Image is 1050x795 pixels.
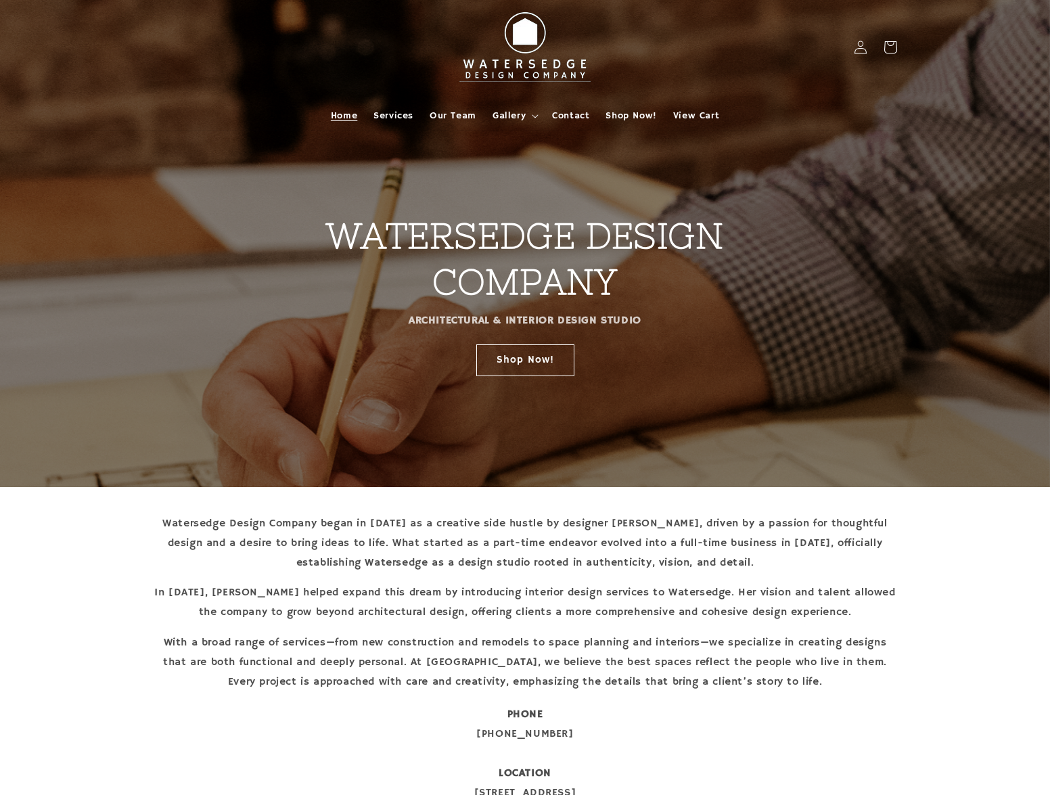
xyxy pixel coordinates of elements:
span: View Cart [673,110,719,122]
a: Shop Now! [597,101,664,130]
strong: WATERSEDGE DESIGN COMPANY [326,216,723,302]
a: Shop Now! [476,344,574,376]
p: In [DATE], [PERSON_NAME] helped expand this dream by introducing interior design services to Wate... [153,583,897,622]
a: Services [365,101,421,130]
span: Contact [552,110,589,122]
strong: LOCATION [499,767,551,780]
span: Gallery [493,110,526,122]
a: View Cart [665,101,727,130]
span: Shop Now! [606,110,656,122]
summary: Gallery [484,101,544,130]
span: Home [331,110,357,122]
p: Watersedge Design Company began in [DATE] as a creative side hustle by designer [PERSON_NAME], dr... [153,514,897,572]
strong: PHONE [507,708,543,721]
img: Watersedge Design Co [451,5,599,89]
a: Contact [544,101,597,130]
strong: ARCHITECTURAL & INTERIOR DESIGN STUDIO [409,314,641,327]
a: Our Team [421,101,484,130]
a: Home [323,101,365,130]
span: Our Team [430,110,476,122]
p: With a broad range of services—from new construction and remodels to space planning and interiors... [153,633,897,691]
span: Services [373,110,413,122]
